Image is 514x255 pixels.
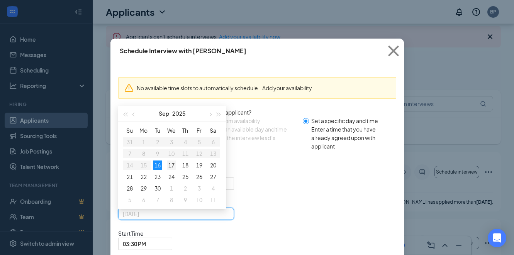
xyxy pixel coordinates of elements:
[192,194,206,206] td: 2025-10-10
[151,159,165,171] td: 2025-09-16
[181,184,190,193] div: 2
[195,195,204,204] div: 10
[137,125,151,136] th: Mo
[123,209,228,218] input: Sep 16, 2025
[125,184,134,193] div: 28
[137,171,151,182] td: 2025-09-22
[151,194,165,206] td: 2025-10-07
[137,84,390,92] div: No available time slots to automatically schedule.
[151,125,165,136] th: Tu
[206,159,220,171] td: 2025-09-20
[178,125,192,136] th: Th
[118,169,396,177] span: Select Calendar
[192,171,206,182] td: 2025-09-26
[159,106,169,121] button: Sep
[178,194,192,206] td: 2025-10-09
[137,194,151,206] td: 2025-10-06
[195,160,204,170] div: 19
[192,159,206,171] td: 2025-09-19
[123,182,137,194] td: 2025-09-28
[139,172,148,181] div: 22
[383,41,404,61] svg: Cross
[151,182,165,194] td: 2025-09-30
[120,47,246,55] div: Schedule Interview with [PERSON_NAME]
[311,117,390,125] div: Set a specific day and time
[195,172,204,181] div: 26
[153,160,162,170] div: 16
[209,160,218,170] div: 20
[181,172,190,181] div: 25
[167,172,176,181] div: 24
[153,184,162,193] div: 30
[165,194,178,206] td: 2025-10-08
[178,171,192,182] td: 2025-09-25
[383,39,404,63] button: Close
[262,84,312,92] button: Add your availability
[137,182,151,194] td: 2025-09-29
[118,108,396,117] div: How do you want to schedule time with the applicant?
[192,182,206,194] td: 2025-10-03
[181,160,190,170] div: 18
[123,171,137,182] td: 2025-09-21
[195,184,204,193] div: 3
[118,199,396,208] span: Date
[165,182,178,194] td: 2025-10-01
[124,83,134,93] svg: Warning
[172,106,186,121] button: 2025
[209,172,218,181] div: 27
[206,182,220,194] td: 2025-10-04
[123,238,146,250] span: 03:30 PM
[139,195,148,204] div: 6
[206,171,220,182] td: 2025-09-27
[178,159,192,171] td: 2025-09-18
[125,172,134,181] div: 21
[153,195,162,204] div: 7
[123,125,137,136] th: Su
[165,125,178,136] th: We
[178,182,192,194] td: 2025-10-02
[203,125,296,150] div: Choose an available day and time slot from the interview lead’s calendar
[153,172,162,181] div: 23
[165,171,178,182] td: 2025-09-24
[123,194,137,206] td: 2025-10-05
[167,195,176,204] div: 8
[192,125,206,136] th: Fr
[181,195,190,204] div: 9
[118,160,396,169] div: Select a Date & Time
[151,171,165,182] td: 2025-09-23
[167,160,176,170] div: 17
[206,125,220,136] th: Sa
[488,229,506,247] div: Open Intercom Messenger
[139,184,148,193] div: 29
[203,117,296,125] div: Select from availability
[125,195,134,204] div: 5
[311,125,390,150] div: Enter a time that you have already agreed upon with applicant
[165,159,178,171] td: 2025-09-17
[167,184,176,193] div: 1
[206,194,220,206] td: 2025-10-11
[118,229,172,238] span: Start Time
[209,195,218,204] div: 11
[209,184,218,193] div: 4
